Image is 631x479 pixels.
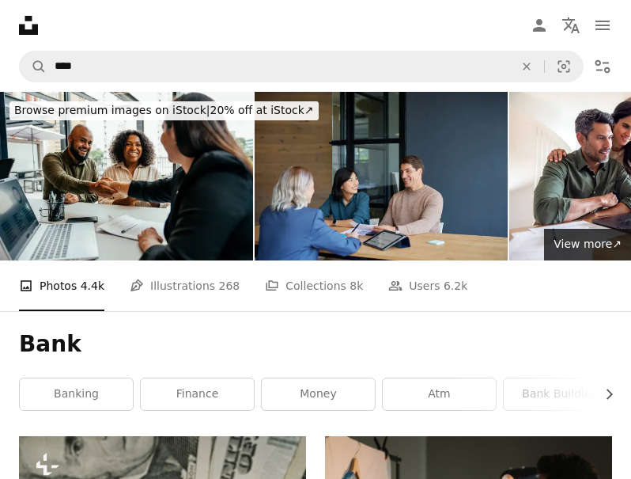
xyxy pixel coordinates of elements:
a: Users 6.2k [388,260,467,311]
a: Log in / Sign up [523,10,555,41]
button: scroll list to the right [595,378,612,410]
a: banking [20,378,133,410]
span: 8k [350,277,363,295]
a: atm [383,378,496,410]
a: Home — Unsplash [19,16,38,35]
button: Filters [587,51,618,82]
h1: Bank [19,330,612,359]
button: Language [555,10,587,41]
span: 20% off at iStock ↗ [14,104,314,116]
img: Mixed race couple meeting financial advisor in office [255,92,508,260]
a: View more↗ [544,229,631,260]
span: 6.2k [444,277,467,295]
button: Menu [587,10,618,41]
span: 268 [219,277,240,295]
button: Visual search [545,51,583,82]
button: Clear [509,51,544,82]
a: Collections 8k [265,260,363,311]
a: finance [141,378,254,410]
a: Illustrations 268 [130,260,240,311]
form: Find visuals sitewide [19,51,584,82]
button: Search Unsplash [20,51,47,82]
a: money [262,378,375,410]
a: bank building [504,378,617,410]
span: Browse premium images on iStock | [14,104,210,116]
span: View more ↗ [554,238,622,250]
